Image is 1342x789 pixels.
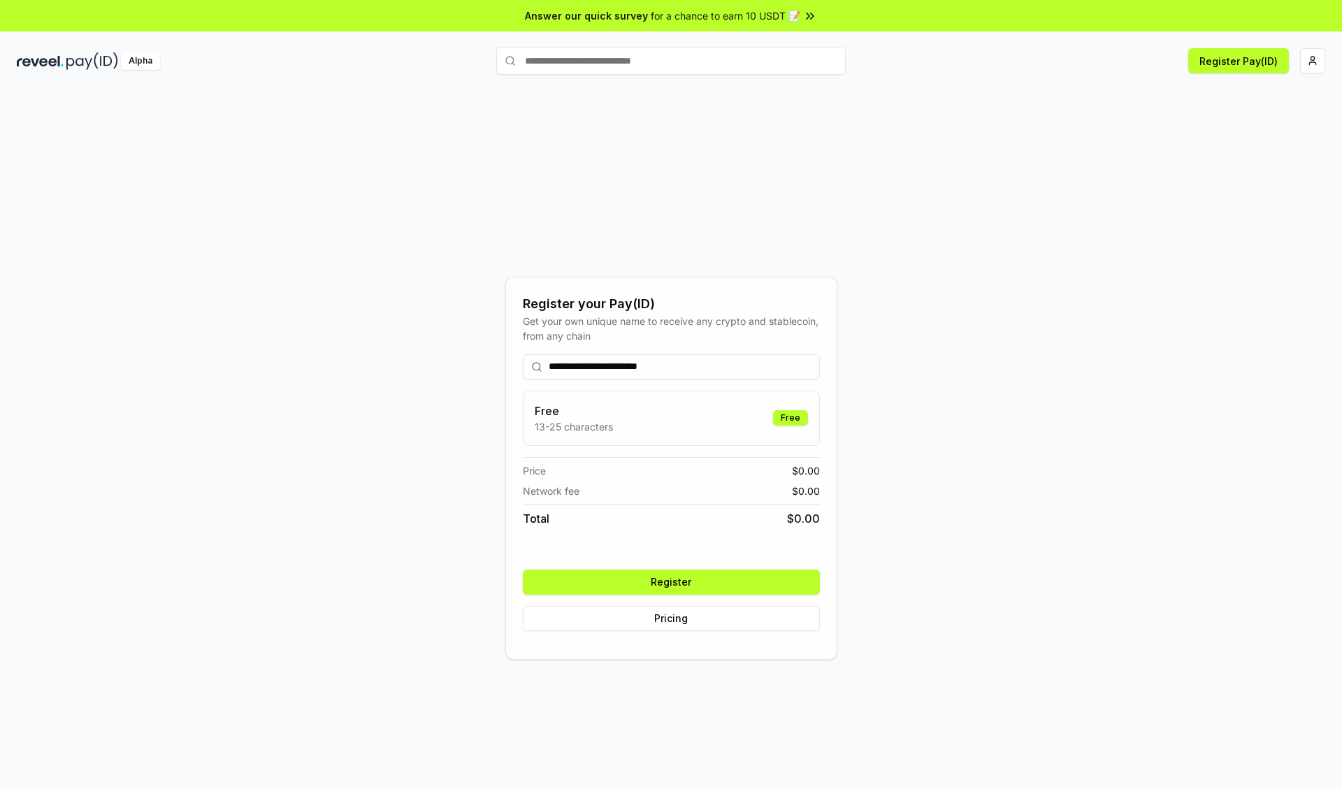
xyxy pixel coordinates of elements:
[523,484,579,498] span: Network fee
[535,403,613,419] h3: Free
[66,52,118,70] img: pay_id
[523,510,549,527] span: Total
[651,8,800,23] span: for a chance to earn 10 USDT 📝
[773,410,808,426] div: Free
[792,463,820,478] span: $ 0.00
[535,419,613,434] p: 13-25 characters
[523,294,820,314] div: Register your Pay(ID)
[787,510,820,527] span: $ 0.00
[523,606,820,631] button: Pricing
[523,314,820,343] div: Get your own unique name to receive any crypto and stablecoin, from any chain
[523,570,820,595] button: Register
[17,52,64,70] img: reveel_dark
[792,484,820,498] span: $ 0.00
[523,463,546,478] span: Price
[1188,48,1289,73] button: Register Pay(ID)
[525,8,648,23] span: Answer our quick survey
[121,52,160,70] div: Alpha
